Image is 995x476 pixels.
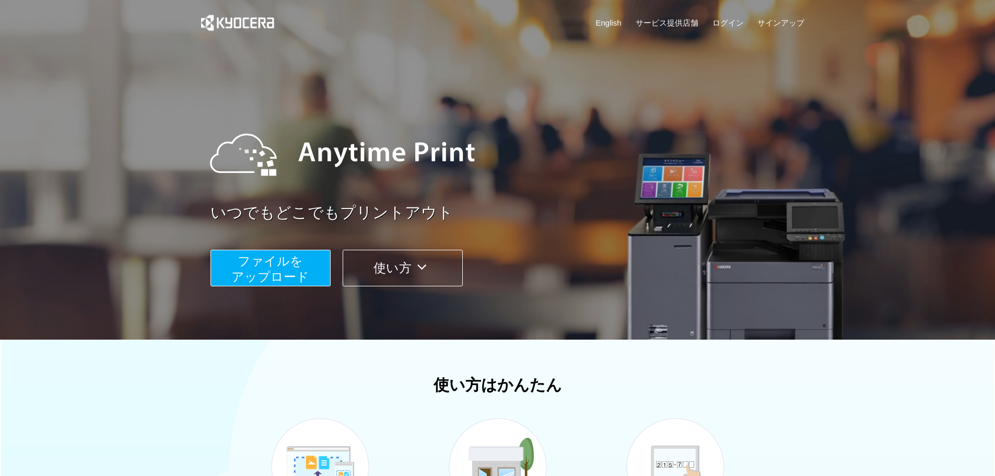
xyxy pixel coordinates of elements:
a: サインアップ [757,17,804,28]
span: ファイルを ​​アップロード [231,254,309,284]
a: いつでもどこでもプリントアウト [210,202,811,224]
a: サービス提供店舗 [636,17,698,28]
a: English [596,17,622,28]
button: 使い方 [343,250,463,286]
button: ファイルを​​アップロード [210,250,331,286]
a: ログイン [712,17,744,28]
